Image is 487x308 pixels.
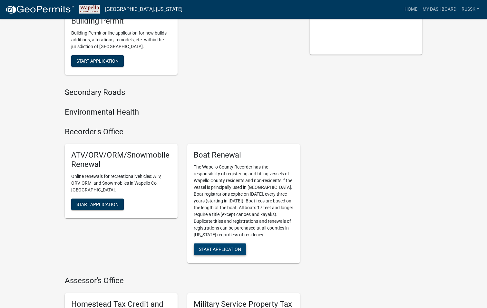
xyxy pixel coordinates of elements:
button: Start Application [71,55,124,67]
button: Start Application [71,199,124,210]
button: Start Application [194,243,246,255]
p: Building Permit online application for new builds, additions, alterations, remodels, etc. within ... [71,30,171,50]
h4: Recorder's Office [65,127,300,137]
img: Wapello County, Iowa [79,5,100,14]
span: Start Application [199,247,241,252]
h4: Secondary Roads [65,88,300,97]
a: Home [402,3,420,15]
a: [GEOGRAPHIC_DATA], [US_STATE] [105,4,182,15]
span: Start Application [76,58,119,64]
p: Online renewals for recreational vehicles: ATV, ORV, ORM, and Snowmobiles in Wapello Co, [GEOGRAP... [71,173,171,193]
h5: Boat Renewal [194,150,294,160]
p: The Wapello County Recorder has the responsibility of registering and titling vessels of Wapello ... [194,164,294,238]
a: russk [459,3,482,15]
h4: Assessor's Office [65,276,300,285]
a: My Dashboard [420,3,459,15]
span: Start Application [76,202,119,207]
h4: Environmental Health [65,108,300,117]
h5: Building Permit [71,16,171,26]
h5: ATV/ORV/ORM/Snowmobile Renewal [71,150,171,169]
